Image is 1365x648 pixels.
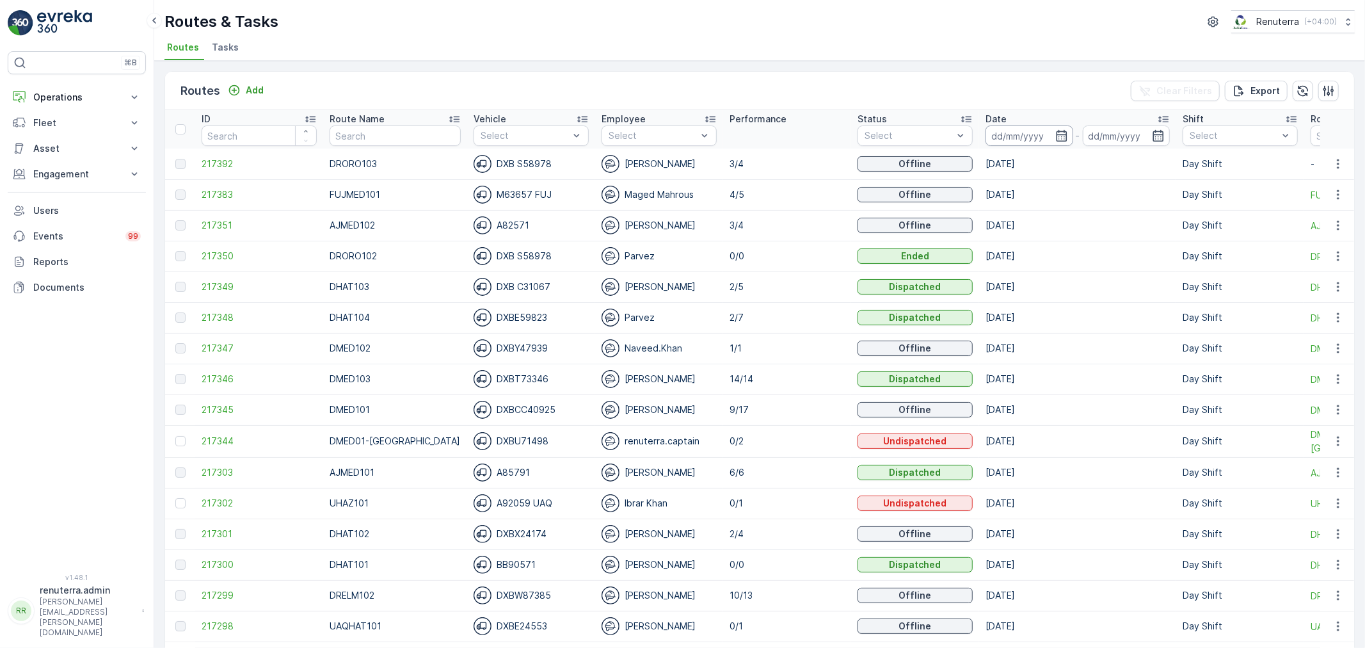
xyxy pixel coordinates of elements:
img: logo [8,10,33,36]
a: 217300 [202,558,317,571]
button: Fleet [8,110,146,136]
button: Offline [858,619,973,634]
p: Dispatched [890,280,941,293]
img: svg%3e [474,247,491,265]
div: renuterra.captain [602,432,717,450]
p: Shift [1183,113,1204,126]
td: [DATE] [979,271,1176,302]
button: Offline [858,526,973,542]
img: svg%3e [602,278,619,296]
div: Toggle Row Selected [175,590,186,601]
p: Undispatched [884,435,947,448]
td: 14/14 [723,364,851,394]
p: Route Plan [1311,113,1359,126]
div: Ibrar Khan [602,494,717,512]
td: DHAT101 [323,549,467,580]
div: Toggle Row Selected [175,312,186,323]
button: Engagement [8,161,146,187]
td: 4/5 [723,179,851,210]
td: Day Shift [1176,580,1304,611]
span: 217351 [202,219,317,232]
div: Maged Mahrous [602,186,717,204]
img: svg%3e [602,525,619,543]
button: Clear Filters [1131,81,1220,101]
img: svg%3e [602,339,619,357]
img: svg%3e [474,309,491,327]
td: [DATE] [979,149,1176,179]
img: svg%3e [602,587,619,604]
p: Clear Filters [1156,85,1212,97]
img: svg%3e [602,370,619,388]
td: DHAT102 [323,519,467,549]
div: [PERSON_NAME] [602,278,717,296]
img: svg%3e [474,525,491,543]
img: svg%3e [474,216,491,234]
img: svg%3e [474,617,491,635]
td: 0/0 [723,549,851,580]
p: 99 [128,231,138,241]
td: Day Shift [1176,149,1304,179]
span: 217348 [202,311,317,324]
div: [PERSON_NAME] [602,464,717,482]
button: Offline [858,218,973,233]
img: Screenshot_2024-07-26_at_13.33.01.png [1231,15,1251,29]
div: [PERSON_NAME] [602,401,717,419]
img: svg%3e [474,278,491,296]
td: AJMED101 [323,457,467,488]
td: [DATE] [979,549,1176,580]
td: 9/17 [723,394,851,425]
p: Offline [899,188,932,201]
td: Day Shift [1176,241,1304,271]
img: svg%3e [474,464,491,482]
div: DXBCC40925 [474,401,589,419]
p: ID [202,113,211,126]
td: AJMED102 [323,210,467,241]
p: Ended [901,250,929,263]
td: [DATE] [979,364,1176,394]
button: Operations [8,85,146,110]
button: Asset [8,136,146,161]
span: 217347 [202,342,317,355]
input: dd/mm/yyyy [1083,126,1170,146]
td: Day Shift [1176,425,1304,457]
div: Naveed.Khan [602,339,717,357]
img: svg%3e [602,247,619,265]
p: Events [33,230,118,243]
span: v 1.48.1 [8,574,146,581]
p: ( +04:00 ) [1304,17,1337,27]
span: 217383 [202,188,317,201]
p: - [1076,128,1080,143]
a: Events99 [8,223,146,249]
input: Search [330,126,461,146]
div: Toggle Row Selected [175,621,186,631]
span: 217298 [202,620,317,633]
div: Toggle Row Selected [175,190,186,200]
td: 1/1 [723,333,851,364]
img: svg%3e [602,155,619,173]
p: Dispatched [890,558,941,571]
p: Select [609,129,697,142]
p: Add [246,84,264,97]
td: UHAZ101 [323,488,467,519]
button: Offline [858,341,973,356]
td: [DATE] [979,457,1176,488]
p: Operations [33,91,120,104]
img: svg%3e [602,556,619,574]
button: Ended [858,248,973,264]
p: Status [858,113,887,126]
span: Routes [167,41,199,54]
div: [PERSON_NAME] [602,556,717,574]
td: [DATE] [979,394,1176,425]
img: svg%3e [474,401,491,419]
div: A85791 [474,464,589,482]
img: svg%3e [474,587,491,604]
td: DHAT104 [323,302,467,333]
p: Routes & Tasks [164,12,278,32]
td: 0/1 [723,488,851,519]
div: DXBE24553 [474,617,589,635]
span: Tasks [212,41,239,54]
button: Undispatched [858,496,973,511]
td: 2/5 [723,271,851,302]
button: Offline [858,156,973,172]
div: DXBU71498 [474,432,589,450]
